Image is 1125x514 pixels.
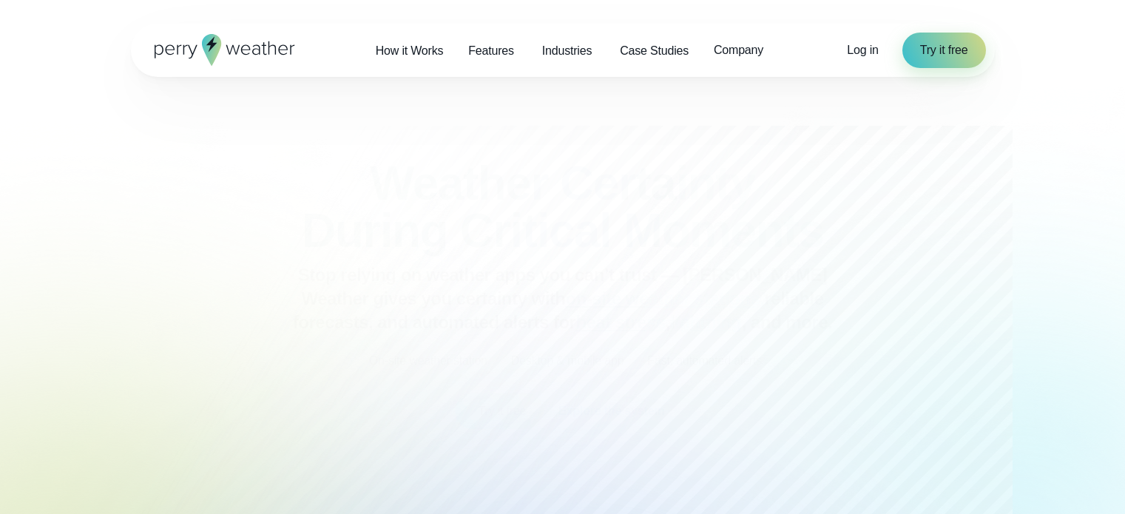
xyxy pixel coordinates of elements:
a: How it Works [363,35,456,66]
span: Company [714,41,763,59]
span: Log in [847,44,878,56]
span: Case Studies [620,42,689,60]
span: Features [468,42,514,60]
span: How it Works [376,42,444,60]
a: Case Studies [607,35,701,66]
a: Log in [847,41,878,59]
span: Try it free [920,41,968,59]
a: Try it free [902,33,986,68]
span: Industries [542,42,592,60]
